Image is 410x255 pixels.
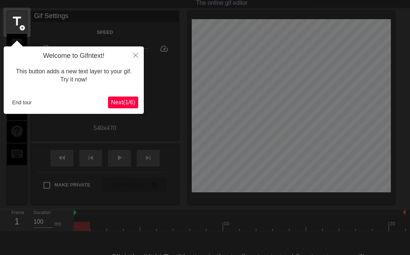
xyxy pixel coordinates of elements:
[9,52,138,60] h4: Welcome to Gifntext!
[108,97,138,108] button: Next
[128,46,144,63] button: Close
[9,97,35,108] button: End tour
[111,99,135,105] span: Next ( 1 / 6 )
[9,60,138,91] div: This button adds a new text layer to your gif. Try it now!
